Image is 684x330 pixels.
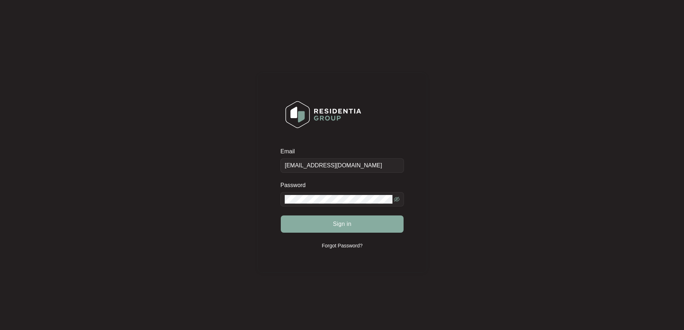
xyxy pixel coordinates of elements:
[394,196,400,202] span: eye-invisible
[333,220,352,228] span: Sign in
[322,242,363,249] p: Forgot Password?
[280,148,300,155] label: Email
[281,215,404,233] button: Sign in
[280,182,311,189] label: Password
[281,96,366,133] img: Login Logo
[285,195,392,204] input: Password
[280,158,404,173] input: Email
